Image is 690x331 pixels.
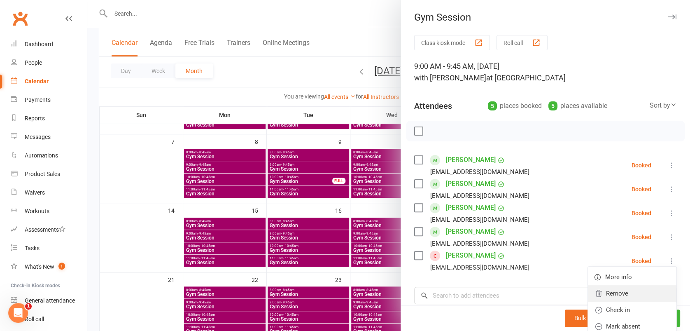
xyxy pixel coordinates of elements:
span: 1 [25,303,32,310]
div: Workouts [25,208,49,214]
a: General attendance kiosk mode [11,291,87,310]
a: Product Sales [11,165,87,183]
a: [PERSON_NAME] [446,177,496,190]
a: [PERSON_NAME] [446,249,496,262]
div: places booked [488,100,542,112]
a: People [11,54,87,72]
div: Booked [632,162,651,168]
div: [EMAIL_ADDRESS][DOMAIN_NAME] [430,190,529,201]
a: Waivers [11,183,87,202]
a: Workouts [11,202,87,221]
div: Payments [25,96,51,103]
a: Calendar [11,72,87,91]
span: More info [605,272,632,282]
div: Messages [25,134,51,140]
a: Reports [11,109,87,128]
span: with [PERSON_NAME] [414,73,486,82]
input: Search to add attendees [414,287,677,304]
a: What's New1 [11,258,87,276]
button: Roll call [497,35,548,50]
iframe: Intercom live chat [8,303,28,323]
div: [EMAIL_ADDRESS][DOMAIN_NAME] [430,262,529,273]
a: Clubworx [10,8,30,29]
div: Dashboard [25,41,53,47]
span: at [GEOGRAPHIC_DATA] [486,73,566,82]
a: [PERSON_NAME] [446,225,496,238]
div: Automations [25,152,58,159]
div: Gym Session [401,12,690,23]
div: 5 [548,101,557,110]
div: Reports [25,115,45,122]
a: Check in [588,302,676,318]
a: Remove [588,285,676,302]
span: 1 [58,263,65,270]
div: Calendar [25,78,49,85]
button: Bulk add attendees [565,310,636,327]
a: Assessments [11,221,87,239]
div: What's New [25,263,54,270]
div: Product Sales [25,171,60,177]
a: [PERSON_NAME] [446,201,496,214]
a: Dashboard [11,35,87,54]
a: Payments [11,91,87,109]
div: General attendance [25,297,75,304]
div: Booked [632,186,651,192]
div: Attendees [414,100,452,112]
a: Tasks [11,239,87,258]
div: Tasks [25,245,40,251]
button: Class kiosk mode [414,35,490,50]
div: Booked [632,234,651,240]
div: [EMAIL_ADDRESS][DOMAIN_NAME] [430,214,529,225]
a: [PERSON_NAME] [446,153,496,167]
a: Automations [11,146,87,165]
div: Booked [632,258,651,264]
div: Assessments [25,226,65,233]
a: Roll call [11,310,87,329]
div: Waivers [25,189,45,196]
a: Messages [11,128,87,146]
div: Sort by [650,100,677,111]
div: [EMAIL_ADDRESS][DOMAIN_NAME] [430,167,529,177]
a: More info [588,269,676,285]
div: People [25,59,42,66]
div: Roll call [25,316,44,322]
div: 9:00 AM - 9:45 AM, [DATE] [414,61,677,84]
div: places available [548,100,607,112]
div: Booked [632,210,651,216]
div: [EMAIL_ADDRESS][DOMAIN_NAME] [430,238,529,249]
div: 5 [488,101,497,110]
